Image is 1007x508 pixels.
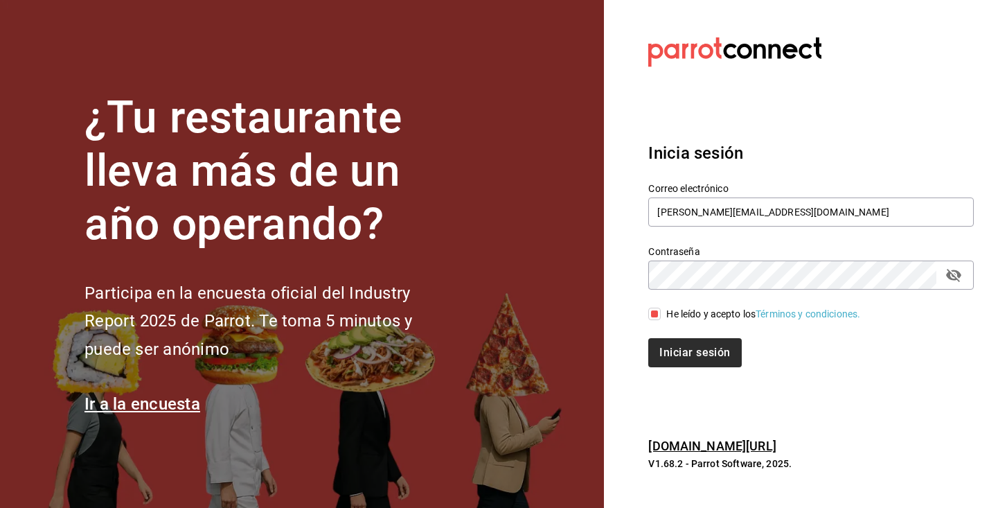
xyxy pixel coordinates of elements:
a: Términos y condiciones. [756,308,860,319]
label: Correo electrónico [648,184,974,193]
h2: Participa en la encuesta oficial del Industry Report 2025 de Parrot. Te toma 5 minutos y puede se... [84,279,458,364]
button: passwordField [942,263,965,287]
label: Contraseña [648,247,974,256]
p: V1.68.2 - Parrot Software, 2025. [648,457,974,471]
a: Ir a la encuesta [84,394,200,414]
div: He leído y acepto los [666,307,860,322]
h1: ¿Tu restaurante lleva más de un año operando? [84,91,458,251]
h3: Inicia sesión [648,141,974,166]
button: Iniciar sesión [648,338,741,367]
a: [DOMAIN_NAME][URL] [648,439,776,453]
input: Ingresa tu correo electrónico [648,198,974,227]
